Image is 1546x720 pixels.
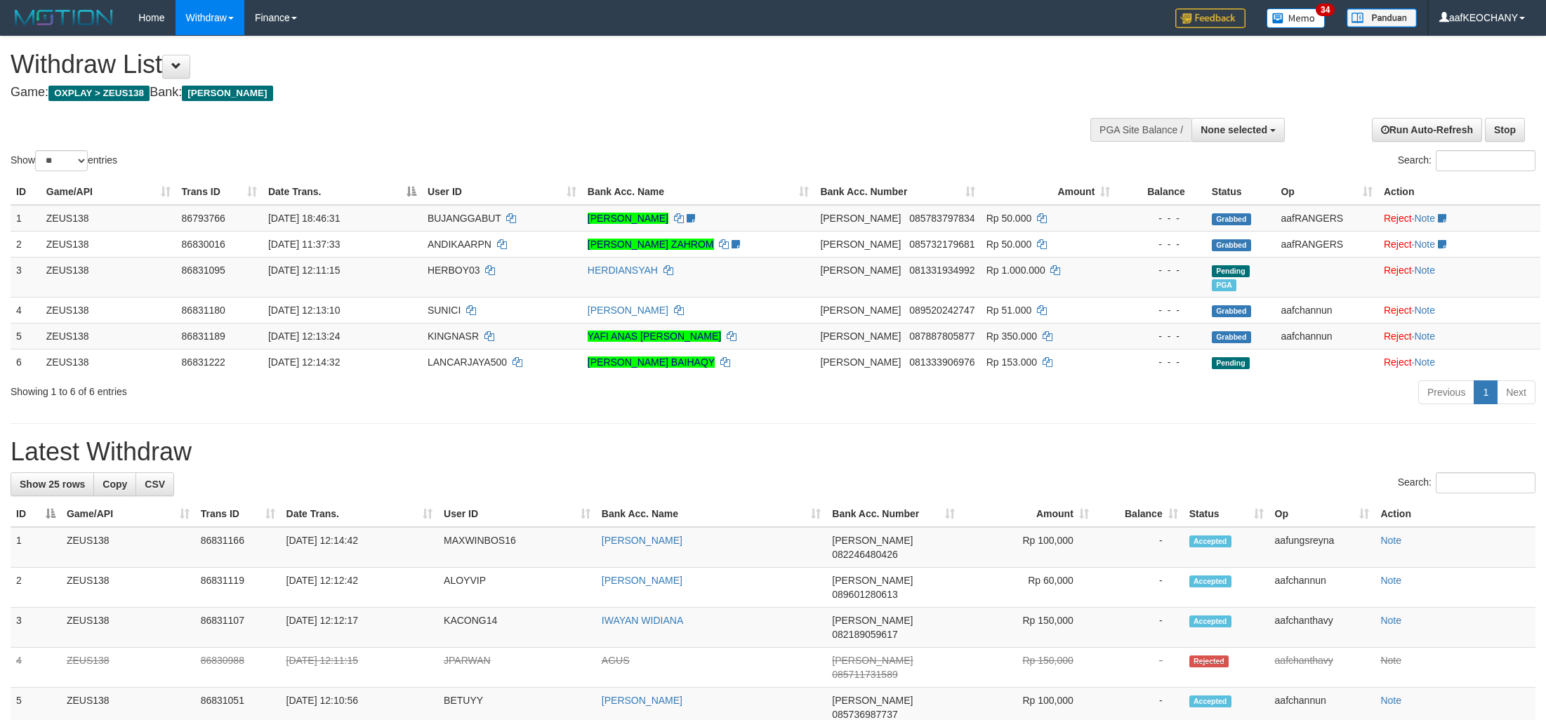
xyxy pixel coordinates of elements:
[596,501,826,527] th: Bank Acc. Name: activate to sort column ascending
[1121,303,1200,317] div: - - -
[909,331,974,342] span: Copy 087887805877 to clipboard
[832,589,897,600] span: Copy 089601280613 to clipboard
[602,655,630,666] a: AGUS
[832,655,913,666] span: [PERSON_NAME]
[588,213,668,224] a: [PERSON_NAME]
[1414,239,1435,250] a: Note
[182,356,225,368] span: 86831222
[41,179,176,205] th: Game/API: activate to sort column ascending
[832,535,913,546] span: [PERSON_NAME]
[11,608,61,648] td: 3
[602,575,682,586] a: [PERSON_NAME]
[11,648,61,688] td: 4
[986,356,1037,368] span: Rp 153.000
[960,648,1095,688] td: Rp 150,000
[1121,263,1200,277] div: - - -
[1378,205,1540,232] td: ·
[182,239,225,250] span: 86830016
[1384,305,1412,316] a: Reject
[281,527,439,568] td: [DATE] 12:14:42
[93,472,136,496] a: Copy
[268,265,340,276] span: [DATE] 12:11:15
[909,239,974,250] span: Copy 085732179681 to clipboard
[1418,380,1474,404] a: Previous
[182,213,225,224] span: 86793766
[11,179,41,205] th: ID
[1398,472,1535,493] label: Search:
[11,205,41,232] td: 1
[1189,575,1231,587] span: Accepted
[20,479,85,490] span: Show 25 rows
[11,297,41,323] td: 4
[820,213,901,224] span: [PERSON_NAME]
[1269,527,1375,568] td: aafungsreyna
[588,305,668,316] a: [PERSON_NAME]
[182,86,272,101] span: [PERSON_NAME]
[1375,501,1535,527] th: Action
[48,86,150,101] span: OXPLAY > ZEUS138
[820,239,901,250] span: [PERSON_NAME]
[268,331,340,342] span: [DATE] 12:13:24
[1095,527,1184,568] td: -
[281,648,439,688] td: [DATE] 12:11:15
[1095,648,1184,688] td: -
[1121,211,1200,225] div: - - -
[832,629,897,640] span: Copy 082189059617 to clipboard
[195,568,281,608] td: 86831119
[41,297,176,323] td: ZEUS138
[1414,356,1435,368] a: Note
[1121,237,1200,251] div: - - -
[1275,231,1377,257] td: aafRANGERS
[602,535,682,546] a: [PERSON_NAME]
[268,305,340,316] span: [DATE] 12:13:10
[981,179,1116,205] th: Amount: activate to sort column ascending
[1485,118,1525,142] a: Stop
[268,356,340,368] span: [DATE] 12:14:32
[428,265,480,276] span: HERBOY03
[11,323,41,349] td: 5
[1384,356,1412,368] a: Reject
[832,615,913,626] span: [PERSON_NAME]
[1189,615,1231,627] span: Accepted
[986,331,1037,342] span: Rp 350.000
[1398,150,1535,171] label: Search:
[1275,179,1377,205] th: Op: activate to sort column ascending
[1414,213,1435,224] a: Note
[1378,257,1540,297] td: ·
[602,695,682,706] a: [PERSON_NAME]
[1474,380,1498,404] a: 1
[182,305,225,316] span: 86831180
[268,213,340,224] span: [DATE] 18:46:31
[61,568,195,608] td: ZEUS138
[61,648,195,688] td: ZEUS138
[1384,265,1412,276] a: Reject
[11,349,41,375] td: 6
[11,86,1017,100] h4: Game: Bank:
[136,472,174,496] a: CSV
[986,305,1032,316] span: Rp 51.000
[909,356,974,368] span: Copy 081333906976 to clipboard
[960,527,1095,568] td: Rp 100,000
[1347,8,1417,27] img: panduan.png
[1095,568,1184,608] td: -
[11,501,61,527] th: ID: activate to sort column descending
[1316,4,1335,16] span: 34
[1269,608,1375,648] td: aafchanthavy
[1090,118,1191,142] div: PGA Site Balance /
[909,305,974,316] span: Copy 089520242747 to clipboard
[1497,380,1535,404] a: Next
[1269,568,1375,608] td: aafchannun
[11,379,634,399] div: Showing 1 to 6 of 6 entries
[832,575,913,586] span: [PERSON_NAME]
[588,331,721,342] a: YAFI ANAS [PERSON_NAME]
[438,527,596,568] td: MAXWINBOS16
[1175,8,1246,28] img: Feedback.jpg
[1191,118,1285,142] button: None selected
[438,568,596,608] td: ALOYVIP
[1380,575,1401,586] a: Note
[820,331,901,342] span: [PERSON_NAME]
[1095,608,1184,648] td: -
[1414,265,1435,276] a: Note
[1384,213,1412,224] a: Reject
[41,205,176,232] td: ZEUS138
